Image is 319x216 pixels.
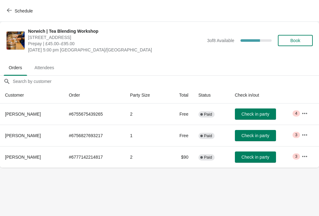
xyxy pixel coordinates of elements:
[30,62,59,73] span: Attendees
[167,103,193,125] td: Free
[7,31,25,50] img: Norwich | Tea Blending Workshop
[235,151,276,163] button: Check in party
[125,87,166,103] th: Party Size
[64,87,125,103] th: Order
[5,155,41,160] span: [PERSON_NAME]
[235,130,276,141] button: Check in party
[3,5,38,17] button: Schedule
[204,112,212,117] span: Paid
[167,125,193,146] td: Free
[278,35,313,46] button: Book
[28,28,204,34] span: Norwich | Tea Blending Workshop
[204,133,212,138] span: Paid
[235,108,276,120] button: Check in party
[28,47,204,53] span: [DATE] 5:00 pm [GEOGRAPHIC_DATA]/[GEOGRAPHIC_DATA]
[125,103,166,125] td: 2
[4,62,27,73] span: Orders
[241,133,269,138] span: Check in party
[207,38,234,43] span: 3 of 8 Available
[5,112,41,117] span: [PERSON_NAME]
[167,146,193,168] td: $90
[125,125,166,146] td: 1
[241,112,269,117] span: Check in party
[241,155,269,160] span: Check in party
[64,146,125,168] td: # 6777142214817
[204,155,212,160] span: Paid
[28,34,204,41] span: [STREET_ADDRESS]
[290,38,300,43] span: Book
[64,125,125,146] td: # 6756827693217
[167,87,193,103] th: Total
[295,154,297,159] span: 3
[295,111,297,116] span: 4
[295,132,297,137] span: 3
[125,146,166,168] td: 2
[230,87,297,103] th: Check in/out
[5,133,41,138] span: [PERSON_NAME]
[15,8,33,13] span: Schedule
[64,103,125,125] td: # 6755675439265
[193,87,230,103] th: Status
[12,76,319,87] input: Search by customer
[28,41,204,47] span: Prepay | £45.00–£95.00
